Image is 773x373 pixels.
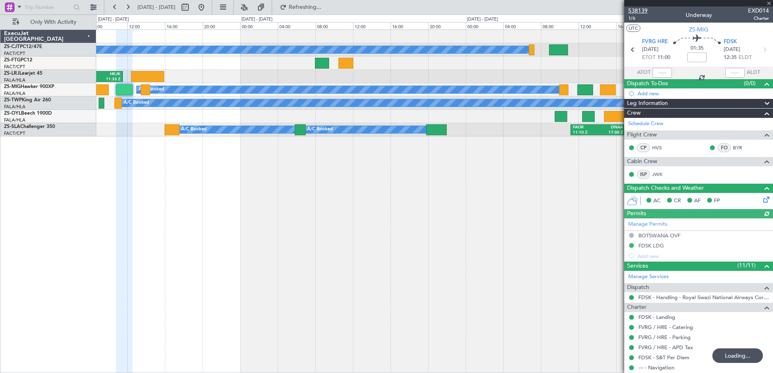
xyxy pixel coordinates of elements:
span: ZS-FTG [4,58,21,63]
a: ZS-OYLBeech 1900D [4,111,52,116]
span: 01:35 [691,44,703,52]
a: FACT/CPT [4,50,25,57]
a: FDSK - S&T Per Diem [638,354,689,361]
span: Dispatch Checks and Weather [627,184,704,193]
a: Manage Services [628,273,669,281]
span: ELDT [739,54,752,62]
a: HVS [652,144,670,151]
div: 12:00 [353,22,391,29]
span: [DATE] [642,46,659,54]
span: ZS-MIG [4,84,21,89]
a: FALA/HLA [4,117,25,123]
span: ZS-SLA [4,124,20,129]
div: 16:00 [391,22,428,29]
span: Leg Information [627,99,668,108]
div: 17:00 Z [598,130,623,136]
a: FVRG / HRE - Parking [638,334,691,341]
span: Refreshing... [288,4,322,10]
div: 00:00 [240,22,278,29]
span: Crew [627,109,641,118]
span: Dispatch To-Dos [627,79,668,88]
a: FALA/HLA [4,77,25,83]
span: FP [714,197,720,205]
span: ZS-OYL [4,111,21,116]
a: FALA/HLA [4,90,25,96]
a: FACT/CPT [4,64,25,70]
a: ZS-CJTPC12/47E [4,44,42,49]
div: 12:00 [579,22,616,29]
span: AF [694,197,701,205]
div: A/C Booked [307,124,333,136]
span: Charter [627,303,646,312]
div: 20:00 [203,22,240,29]
div: FO [718,143,731,152]
div: A/C Booked [139,84,164,96]
a: FVRG / HRE - APD Tax [638,344,693,351]
div: 11:10 Z [573,130,598,136]
span: [DATE] - [DATE] [137,4,175,11]
span: ATOT [637,69,651,77]
div: 08:00 [541,22,579,29]
span: Services [627,262,648,271]
span: (0/0) [744,79,756,88]
div: [DATE] - [DATE] [98,16,129,23]
a: FACT/CPT [4,130,25,136]
div: ISP [637,170,650,179]
div: 16:00 [616,22,654,29]
div: [DATE] - [DATE] [241,16,272,23]
span: [DATE] [724,46,740,54]
a: ZS-SLAChallenger 350 [4,124,55,129]
span: Cabin Crew [627,157,657,166]
span: Dispatch [627,283,649,292]
span: 11:00 [657,54,670,62]
div: HKJK [99,71,120,77]
span: Flight Crew [627,130,657,140]
input: Trip Number [25,1,71,13]
div: 00:00 [466,22,503,29]
span: 12:35 [724,54,737,62]
span: AC [653,197,661,205]
div: FAOR [573,125,598,130]
span: ETOT [642,54,655,62]
span: ALDT [747,69,760,77]
div: 04:00 [278,22,315,29]
div: A/C Booked [181,124,207,136]
a: JWK [652,171,670,178]
div: 12:00 [127,22,165,29]
button: Refreshing... [276,1,325,14]
span: 1/6 [628,15,648,22]
div: CP [637,143,650,152]
a: FALA/HLA [4,104,25,110]
a: --- - Navigation [638,364,674,371]
span: ZS-LRJ [4,71,19,76]
a: Schedule Crew [628,120,663,128]
div: 04:00 [503,22,541,29]
span: Charter [748,15,769,22]
a: FVRG / HRE - Catering [638,324,693,331]
a: ZS-LRJLearjet 45 [4,71,42,76]
a: FDSK - Handling - Royal Swazi National Airways Corporation [638,294,769,301]
span: Only With Activity [21,19,85,25]
div: A/C Booked [124,97,149,109]
span: (11/11) [737,261,756,270]
div: 08:00 [90,22,127,29]
span: EXD014 [748,6,769,15]
span: FVRG HRE [642,38,668,46]
span: ZS-CJT [4,44,20,49]
span: ZS-TWP [4,98,22,103]
a: ZS-TWPKing Air 260 [4,98,51,103]
button: Only With Activity [9,16,88,29]
div: 11:33 Z [99,77,120,82]
div: 20:00 [428,22,466,29]
div: Loading... [712,348,763,363]
span: FDSK [724,38,737,46]
div: [DATE] - [DATE] [467,16,498,23]
span: ZS-MIG [689,25,708,34]
span: 538139 [628,6,648,15]
span: CR [674,197,681,205]
a: BYR [733,144,751,151]
a: FDSK - Landing [638,314,675,321]
a: ZS-FTGPC12 [4,58,32,63]
div: 08:00 [315,22,353,29]
div: Add new [638,90,769,97]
